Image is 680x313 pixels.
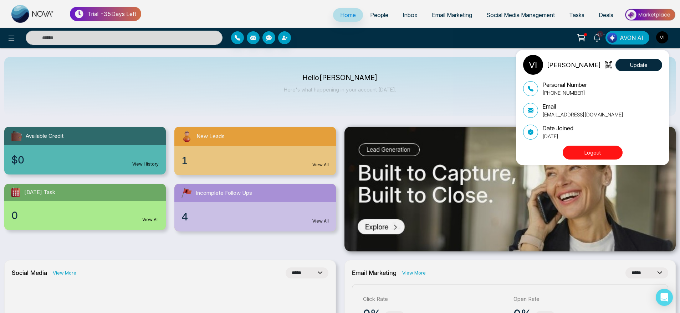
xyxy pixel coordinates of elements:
[542,89,587,96] p: [PHONE_NUMBER]
[563,146,623,160] button: Logout
[547,60,601,70] p: [PERSON_NAME]
[542,80,587,89] p: Personal Number
[615,59,662,71] button: Update
[542,111,623,118] p: [EMAIL_ADDRESS][DOMAIN_NAME]
[542,132,573,140] p: [DATE]
[542,124,573,132] p: Date Joined
[542,102,623,111] p: Email
[656,289,673,306] div: Open Intercom Messenger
